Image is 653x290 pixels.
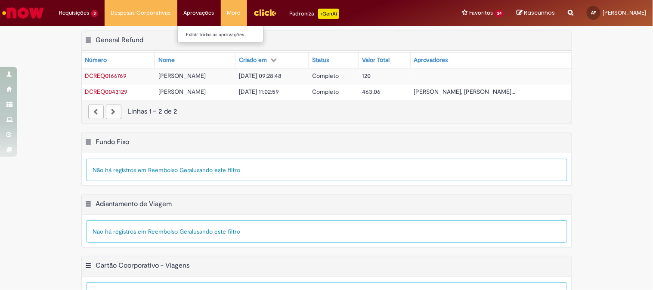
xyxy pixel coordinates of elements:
h2: General Refund [96,36,144,44]
div: Nome [158,56,175,65]
a: Exibir todas as aprovações [178,30,272,40]
span: Despesas Corporativas [111,9,171,17]
span: Favoritos [469,9,493,17]
span: More [227,9,241,17]
span: AF [591,10,596,15]
div: Não há registros em Reembolso Geral [86,220,567,243]
span: [DATE] 09:28:48 [239,72,282,80]
span: Completo [313,72,339,80]
span: usando este filtro [194,228,241,235]
div: Número [85,56,107,65]
nav: paginação [82,100,572,123]
div: Aprovadores [414,56,448,65]
div: Valor Total [362,56,390,65]
span: Rascunhos [524,9,555,17]
span: 463,06 [362,88,381,96]
ul: Aprovações [177,26,264,42]
span: 3 [91,10,98,17]
div: Criado em [239,56,267,65]
img: ServiceNow [1,4,45,22]
div: Padroniza [290,9,339,19]
span: Requisições [59,9,89,17]
h2: Cartão Coorporativo - Viagens [96,262,190,270]
span: [PERSON_NAME], [PERSON_NAME]... [414,88,516,96]
span: 120 [362,72,371,80]
h2: Adiantamento de Viagem [96,200,172,208]
span: Completo [313,88,339,96]
h2: Fundo Fixo [96,138,130,146]
span: usando este filtro [194,166,241,174]
span: [PERSON_NAME] [158,88,206,96]
span: [DATE] 11:02:59 [239,88,279,96]
img: click_logo_yellow_360x200.png [254,6,277,19]
span: Aprovações [184,9,214,17]
button: Adiantamento de Viagem Menu de contexto [85,200,92,211]
a: Abrir Registro: DCREQ0043129 [85,88,128,96]
div: Status [313,56,329,65]
p: +GenAi [318,9,339,19]
span: DCREQ0166769 [85,72,127,80]
button: Fundo Fixo Menu de contexto [85,138,92,149]
a: Rascunhos [517,9,555,17]
div: Não há registros em Reembolso Geral [86,159,567,181]
button: Cartão Coorporativo - Viagens Menu de contexto [85,261,92,272]
a: Abrir Registro: DCREQ0166769 [85,72,127,80]
span: DCREQ0043129 [85,88,128,96]
span: [PERSON_NAME] [603,9,647,16]
span: [PERSON_NAME] [158,72,206,80]
div: Linhas 1 − 2 de 2 [88,107,565,117]
button: General Refund Menu de contexto [85,36,92,47]
span: 24 [495,10,504,17]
